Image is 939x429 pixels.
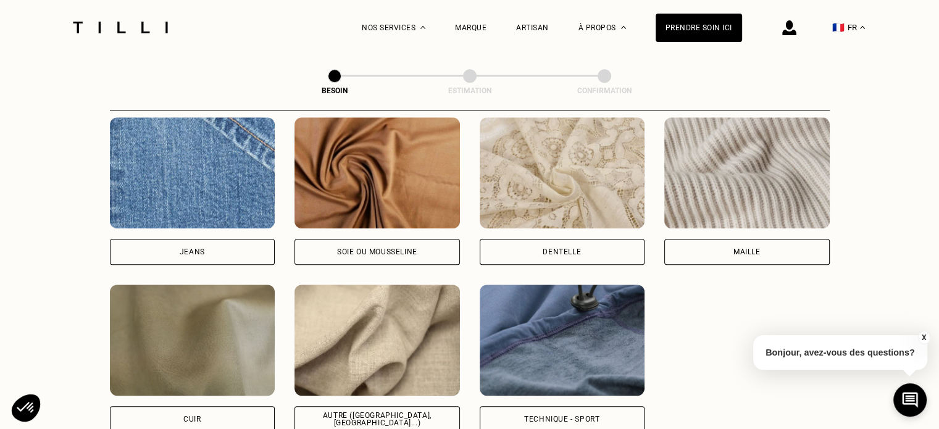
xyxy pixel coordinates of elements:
button: X [917,331,930,344]
div: Technique - Sport [524,415,599,423]
img: Tilli retouche vos vêtements en Autre (coton, jersey...) [294,285,460,396]
img: Menu déroulant [420,26,425,29]
span: 🇫🇷 [832,22,845,33]
a: Marque [455,23,486,32]
img: Menu déroulant à propos [621,26,626,29]
div: Autre ([GEOGRAPHIC_DATA], [GEOGRAPHIC_DATA]...) [305,412,449,427]
div: Jeans [180,248,205,256]
img: Tilli retouche vos vêtements en Cuir [110,285,275,396]
img: Tilli retouche vos vêtements en Technique - Sport [480,285,645,396]
a: Prendre soin ici [656,14,742,42]
div: Estimation [408,86,532,95]
img: icône connexion [782,20,796,35]
img: Logo du service de couturière Tilli [69,22,172,33]
img: menu déroulant [860,26,865,29]
div: Confirmation [543,86,666,95]
img: Tilli retouche vos vêtements en Soie ou mousseline [294,117,460,228]
img: Tilli retouche vos vêtements en Dentelle [480,117,645,228]
div: Besoin [273,86,396,95]
img: Tilli retouche vos vêtements en Maille [664,117,830,228]
a: Artisan [516,23,549,32]
div: Cuir [183,415,201,423]
p: Bonjour, avez-vous des questions? [753,335,927,370]
div: Soie ou mousseline [337,248,417,256]
img: Tilli retouche vos vêtements en Jeans [110,117,275,228]
div: Dentelle [543,248,581,256]
div: Maille [733,248,761,256]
